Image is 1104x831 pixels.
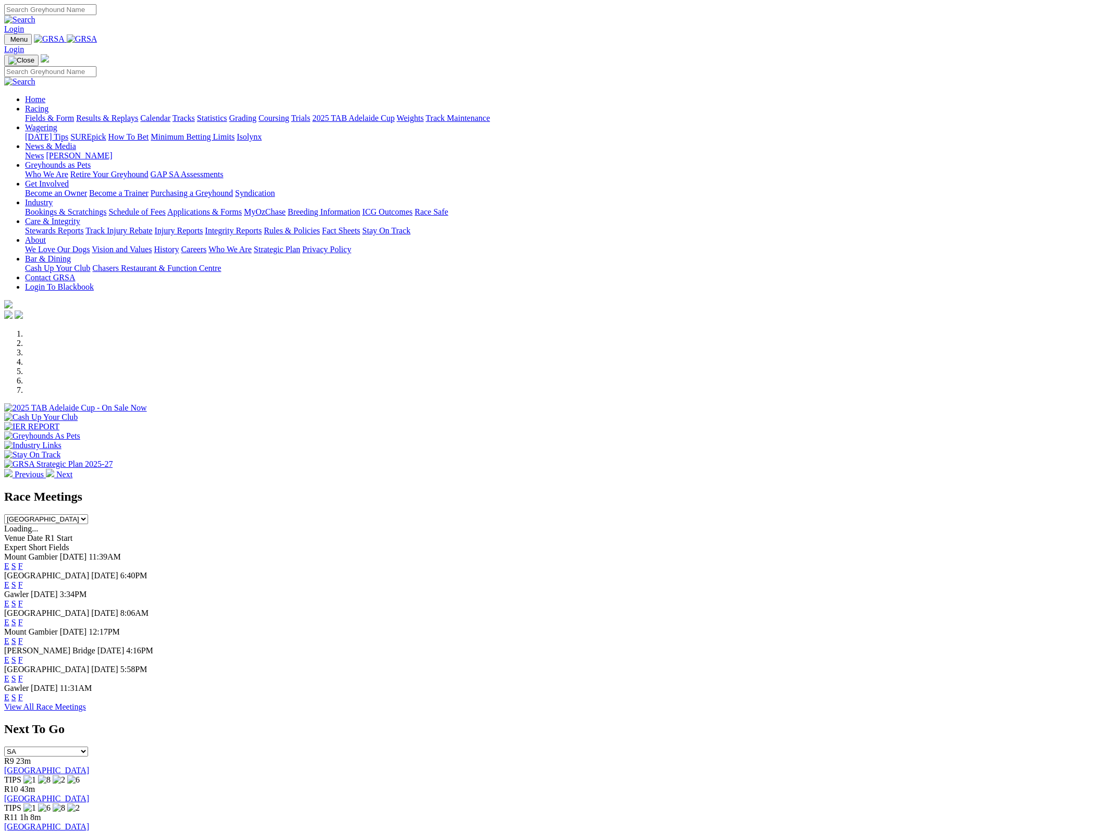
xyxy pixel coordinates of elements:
a: Trials [291,114,310,122]
span: R11 [4,813,18,822]
a: Calendar [140,114,170,122]
span: [DATE] [91,609,118,617]
a: 2025 TAB Adelaide Cup [312,114,395,122]
a: Previous [4,470,46,479]
a: Privacy Policy [302,245,351,254]
div: Greyhounds as Pets [25,170,1100,179]
a: GAP SA Assessments [151,170,224,179]
span: 23m [16,756,31,765]
img: 2 [67,803,80,813]
img: 8 [53,803,65,813]
a: [GEOGRAPHIC_DATA] [4,822,89,831]
a: Fields & Form [25,114,74,122]
a: Login [4,24,24,33]
span: 11:39AM [89,552,121,561]
img: GRSA [34,34,65,44]
span: [DATE] [91,571,118,580]
span: [DATE] [91,665,118,674]
span: [DATE] [31,684,58,692]
span: Loading... [4,524,38,533]
span: Fields [48,543,69,552]
a: Breeding Information [288,207,360,216]
div: Racing [25,114,1100,123]
a: S [11,562,16,570]
a: Grading [229,114,256,122]
a: SUREpick [70,132,106,141]
a: Greyhounds as Pets [25,160,91,169]
span: [PERSON_NAME] Bridge [4,646,95,655]
div: News & Media [25,151,1100,160]
a: Strategic Plan [254,245,300,254]
a: F [18,655,23,664]
span: 3:34PM [60,590,87,599]
a: Weights [397,114,424,122]
a: Racing [25,104,48,113]
span: Short [29,543,47,552]
img: Industry Links [4,441,62,450]
h2: Next To Go [4,722,1100,736]
a: Become an Owner [25,189,87,197]
a: We Love Our Dogs [25,245,90,254]
a: Syndication [235,189,275,197]
a: E [4,580,9,589]
a: Statistics [197,114,227,122]
span: Mount Gambier [4,627,58,636]
a: Next [46,470,72,479]
a: Care & Integrity [25,217,80,226]
a: Get Involved [25,179,69,188]
input: Search [4,66,96,77]
a: Home [25,95,45,104]
img: Stay On Track [4,450,60,460]
img: logo-grsa-white.png [4,300,13,308]
a: Bar & Dining [25,254,71,263]
a: Stay On Track [362,226,410,235]
span: 5:58PM [120,665,148,674]
a: E [4,637,9,646]
img: GRSA Strategic Plan 2025-27 [4,460,113,469]
a: View All Race Meetings [4,702,86,711]
a: [DATE] Tips [25,132,68,141]
span: Date [27,534,43,542]
a: Coursing [259,114,289,122]
a: Results & Replays [76,114,138,122]
img: Close [8,56,34,65]
a: F [18,674,23,683]
a: History [154,245,179,254]
span: Venue [4,534,25,542]
div: Industry [25,207,1100,217]
span: 1h 8m [20,813,41,822]
img: Greyhounds As Pets [4,431,80,441]
a: Contact GRSA [25,273,75,282]
input: Search [4,4,96,15]
a: Stewards Reports [25,226,83,235]
div: About [25,245,1100,254]
button: Toggle navigation [4,34,32,45]
img: 1 [23,803,36,813]
a: Applications & Forms [167,207,242,216]
span: TIPS [4,803,21,812]
img: Search [4,15,35,24]
a: F [18,562,23,570]
a: S [11,693,16,702]
span: [DATE] [97,646,125,655]
a: Fact Sheets [322,226,360,235]
a: S [11,674,16,683]
span: [DATE] [60,627,87,636]
span: R1 Start [45,534,72,542]
a: Injury Reports [154,226,203,235]
img: Cash Up Your Club [4,413,78,422]
span: Previous [15,470,44,479]
a: S [11,599,16,608]
img: IER REPORT [4,422,59,431]
a: Isolynx [237,132,262,141]
a: F [18,693,23,702]
span: R9 [4,756,14,765]
a: E [4,693,9,702]
img: chevron-left-pager-white.svg [4,469,13,477]
span: R10 [4,785,18,793]
span: Expert [4,543,27,552]
a: News [25,151,44,160]
a: Schedule of Fees [108,207,165,216]
a: How To Bet [108,132,149,141]
span: Gawler [4,590,29,599]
